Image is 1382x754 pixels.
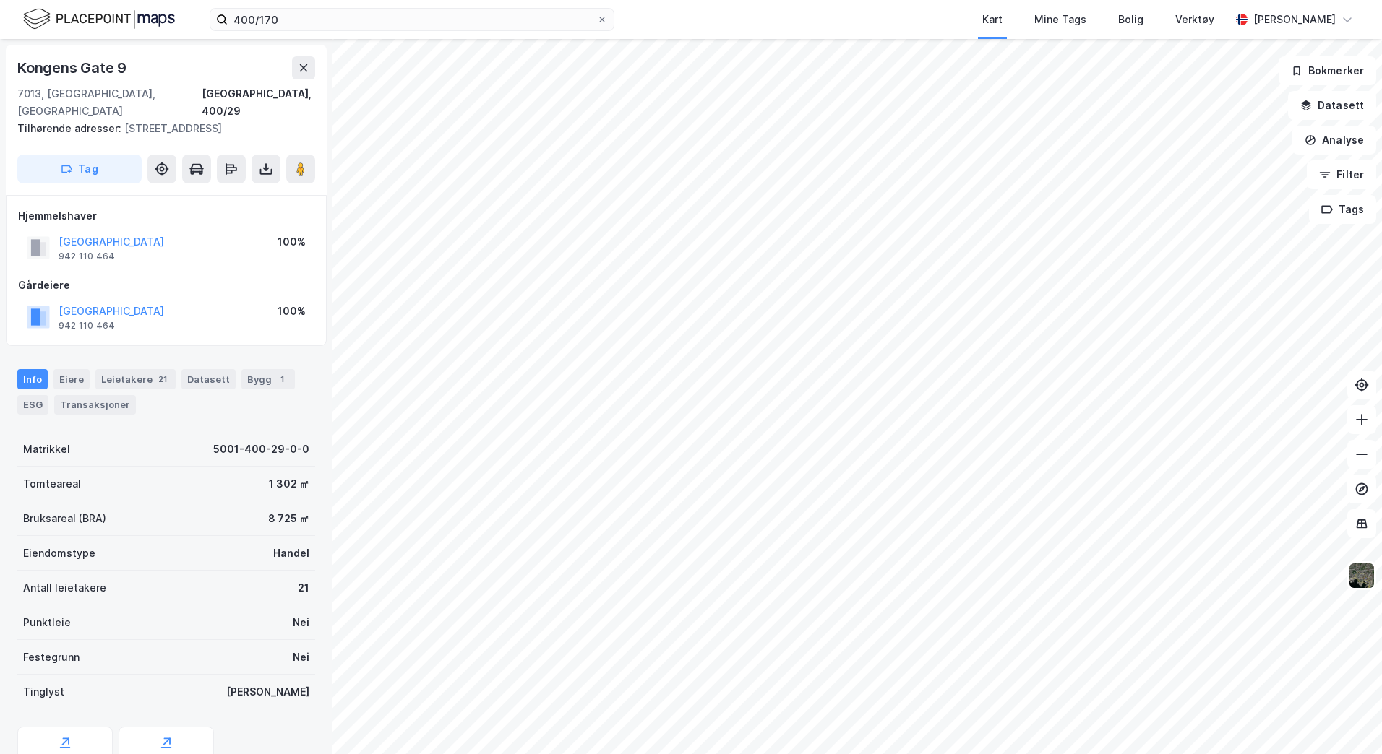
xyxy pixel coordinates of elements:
div: ESG [17,395,48,414]
div: [GEOGRAPHIC_DATA], 400/29 [202,85,315,120]
div: Eiere [53,369,90,389]
div: Nei [293,614,309,631]
div: Mine Tags [1034,11,1086,28]
div: 21 [155,372,170,386]
button: Datasett [1288,91,1376,120]
div: Antall leietakere [23,579,106,597]
div: Bolig [1118,11,1143,28]
div: Tinglyst [23,683,64,701]
div: 5001-400-29-0-0 [213,441,309,458]
div: 1 [275,372,289,386]
div: Tomteareal [23,475,81,493]
div: Handel [273,545,309,562]
button: Analyse [1292,126,1376,155]
div: Bygg [241,369,295,389]
div: Transaksjoner [54,395,136,414]
div: [PERSON_NAME] [1253,11,1336,28]
button: Tags [1309,195,1376,224]
div: Bruksareal (BRA) [23,510,106,527]
div: 942 110 464 [59,251,115,262]
span: Tilhørende adresser: [17,122,124,134]
img: 9k= [1348,562,1375,589]
div: Kongens Gate 9 [17,56,129,79]
div: [PERSON_NAME] [226,683,309,701]
div: Nei [293,649,309,666]
div: 7013, [GEOGRAPHIC_DATA], [GEOGRAPHIC_DATA] [17,85,202,120]
div: Datasett [181,369,236,389]
div: Kontrollprogram for chat [1310,685,1382,754]
button: Filter [1307,160,1376,189]
button: Bokmerker [1279,56,1376,85]
div: [STREET_ADDRESS] [17,120,304,137]
input: Søk på adresse, matrikkel, gårdeiere, leietakere eller personer [228,9,596,30]
div: Eiendomstype [23,545,95,562]
div: 21 [298,579,309,597]
div: 100% [278,303,306,320]
button: Tag [17,155,142,183]
div: Punktleie [23,614,71,631]
div: Info [17,369,48,389]
div: Leietakere [95,369,176,389]
div: 8 725 ㎡ [268,510,309,527]
div: Gårdeiere [18,277,314,294]
img: logo.f888ab2527a4732fd821a326f86c7f29.svg [23,6,175,32]
div: 100% [278,233,306,251]
div: Hjemmelshaver [18,207,314,225]
div: 942 110 464 [59,320,115,331]
div: 1 302 ㎡ [269,475,309,493]
div: Festegrunn [23,649,80,666]
div: Matrikkel [23,441,70,458]
div: Kart [982,11,1003,28]
div: Verktøy [1175,11,1214,28]
iframe: Chat Widget [1310,685,1382,754]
